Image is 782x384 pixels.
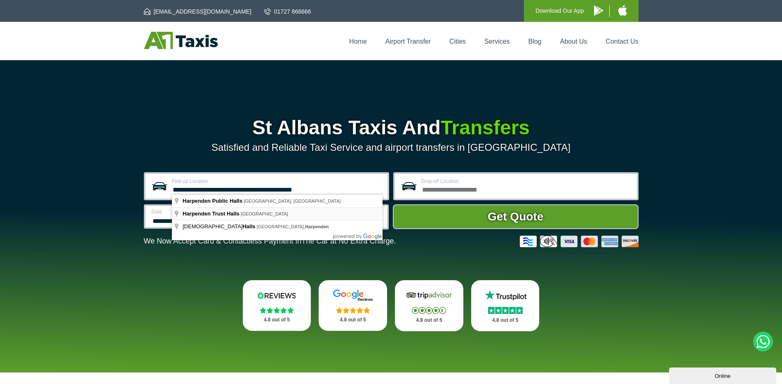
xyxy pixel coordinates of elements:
[535,6,584,16] p: Download Our App
[252,315,302,325] p: 4.8 out of 5
[172,179,383,184] label: Pick-up Location
[421,179,632,184] label: Drop-off Location
[144,7,251,16] a: [EMAIL_ADDRESS][DOMAIN_NAME]
[481,289,530,302] img: Trustpilot
[305,224,329,229] span: Harpenden
[319,280,387,331] a: Google Stars 4.8 out of 5
[449,38,466,45] a: Cities
[618,5,627,16] img: A1 Taxis iPhone App
[336,307,370,314] img: Stars
[669,366,778,384] iframe: chat widget
[441,117,530,138] span: Transfers
[349,38,367,45] a: Home
[241,211,288,216] span: [GEOGRAPHIC_DATA]
[242,223,255,229] span: Halls
[257,224,329,229] span: [GEOGRAPHIC_DATA],
[183,223,257,229] span: [DEMOGRAPHIC_DATA]
[301,237,396,245] span: The Car at No Extra Charge.
[144,142,639,153] p: Satisfied and Reliable Taxi Service and airport transfers in [GEOGRAPHIC_DATA]
[260,307,294,314] img: Stars
[594,5,603,16] img: A1 Taxis Android App
[528,38,541,45] a: Blog
[395,280,463,331] a: Tripadvisor Stars 4.8 out of 5
[328,289,378,302] img: Google
[520,236,639,247] img: Credit And Debit Cards
[471,280,540,331] a: Trustpilot Stars 4.8 out of 5
[243,280,311,331] a: Reviews.io Stars 4.8 out of 5
[606,38,638,45] a: Contact Us
[264,7,311,16] a: 01727 866666
[144,32,218,49] img: A1 Taxis St Albans LTD
[144,118,639,138] h1: St Albans Taxis And
[152,209,258,214] label: Date
[393,204,639,229] button: Get Quote
[484,38,510,45] a: Services
[183,211,240,217] span: Harpenden Trust Halls
[412,307,446,314] img: Stars
[244,199,341,204] span: [GEOGRAPHIC_DATA], [GEOGRAPHIC_DATA]
[488,307,523,314] img: Stars
[252,289,301,302] img: Reviews.io
[328,315,378,325] p: 4.8 out of 5
[385,38,431,45] a: Airport Transfer
[144,237,396,246] p: We Now Accept Card & Contactless Payment In
[560,38,587,45] a: About Us
[480,315,531,325] p: 4.8 out of 5
[183,198,242,204] span: Harpenden Public Halls
[404,315,454,325] p: 4.8 out of 5
[404,289,454,302] img: Tripadvisor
